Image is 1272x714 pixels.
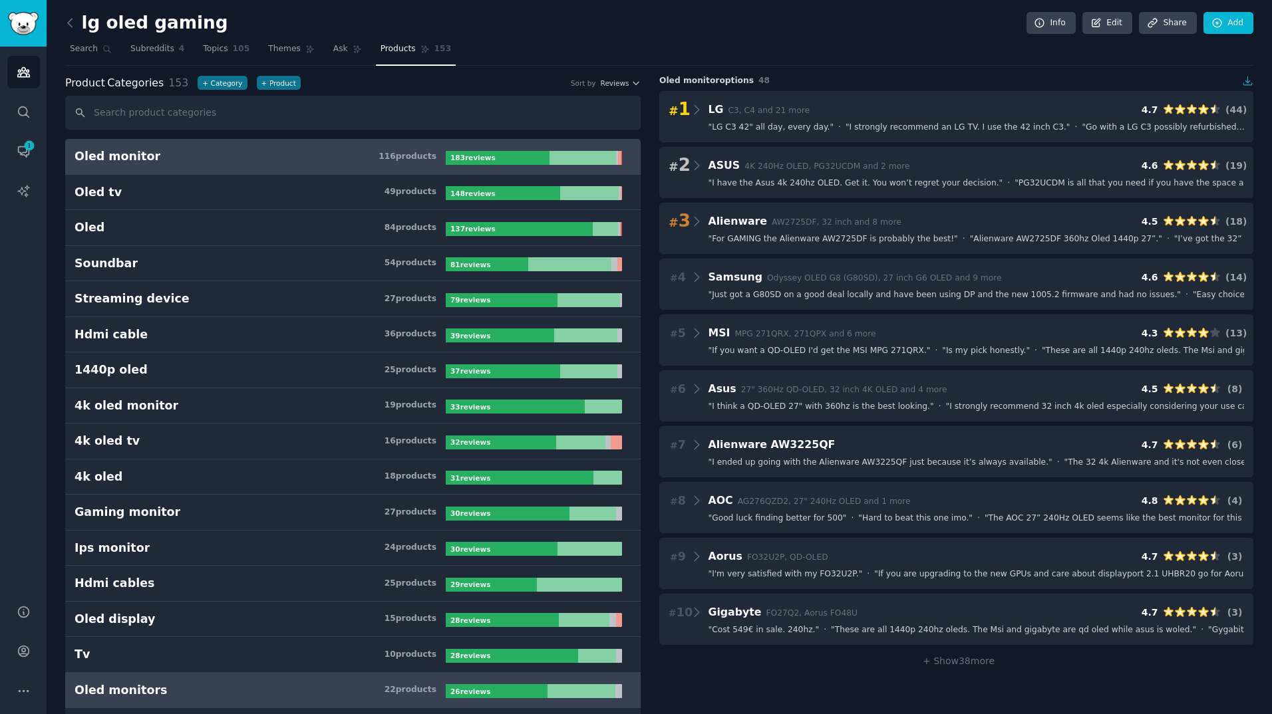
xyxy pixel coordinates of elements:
div: Hdmi cables [75,575,155,592]
a: Hdmi cables25products29reviews [65,566,641,602]
div: 4.3 [1142,326,1158,340]
div: Hdmi cable [75,326,148,343]
span: 5 [670,325,686,342]
a: 4k oled tv16products32reviews [65,423,641,459]
span: ASUS [709,159,740,172]
div: 16 product s [385,435,436,447]
a: Topics105 [198,39,254,66]
span: # [669,216,679,229]
span: · [939,401,941,413]
a: Gaming monitor27products30reviews [65,495,641,531]
span: · [1201,624,1203,636]
div: 49 product s [385,186,436,198]
input: Search product categories [65,96,641,130]
div: 18 product s [385,471,436,483]
span: " LG C3 42" all day, every day. " [709,122,834,134]
b: 29 review s [450,580,490,588]
a: Oled monitor116products183reviews [65,139,641,175]
div: 25 product s [385,364,436,376]
div: ( 14 ) [1225,271,1244,285]
span: Alienware AW3225QF [709,438,836,451]
span: Gigabyte [709,606,762,618]
div: 4.8 [1142,494,1158,508]
a: Add [1203,12,1253,35]
b: 79 review s [450,296,490,304]
div: ( 8 ) [1225,382,1244,396]
a: Ask [329,39,367,66]
a: Streaming device27products79reviews [65,281,641,317]
div: 25 product s [385,578,436,590]
span: " Alienware AW2725DF 360hz Oled 1440p 27”. " [970,233,1162,245]
a: Oled tv49products148reviews [65,175,641,211]
div: Oled monitor [75,148,160,165]
a: Oled display15products28reviews [65,602,641,638]
span: 4 [179,43,185,55]
a: 1 [7,135,40,168]
span: MSI [709,326,730,339]
div: Sort by [571,78,596,88]
span: · [1057,457,1060,469]
div: 1440p oled [75,362,148,378]
span: 1 [669,99,691,120]
span: Subreddits [130,43,174,55]
span: # [669,608,677,618]
a: 1440p oled25products37reviews [65,352,641,388]
div: Soundbar [75,255,138,272]
a: Themes [263,39,319,66]
a: Oled84products137reviews [65,210,641,246]
span: # [670,496,678,507]
span: " Is my pick honestly. " [942,345,1030,357]
span: MPG 271QRX, 271QPX and 6 more [734,329,875,338]
button: +Category [198,76,247,90]
a: 4k oled18products31reviews [65,459,641,495]
span: Themes [268,43,301,55]
div: ( 4 ) [1225,494,1244,508]
div: 24 product s [385,542,436,554]
span: LG [709,103,724,116]
span: · [1074,122,1077,134]
span: " These are all 1440p 240hz oleds. The Msi and gigabyte are qd oled while asus is woled. " [831,624,1196,636]
span: # [670,328,678,339]
span: # [669,104,679,118]
b: 39 review s [450,332,490,340]
div: 4.6 [1142,271,1158,285]
span: Alienware [709,215,768,227]
span: 9 [670,548,686,565]
div: Oled tv [75,184,122,201]
span: · [867,568,870,580]
span: AG276QZD2, 27" 240Hz OLED and 1 more [738,497,911,506]
div: 36 product s [385,328,436,340]
span: " Hard to beat this one imo. " [858,513,973,525]
div: ( 3 ) [1225,606,1244,620]
span: AW2725DF, 32 inch and 8 more [772,217,901,227]
span: " I think a QD-OLED 27" with 360hz is the best looking. " [709,401,934,413]
button: +Product [257,76,301,90]
div: ( 13 ) [1225,326,1244,340]
b: 148 review s [450,189,496,197]
div: 4.7 [1142,438,1158,452]
a: Tv10products28reviews [65,637,641,673]
b: 33 review s [450,403,490,411]
span: · [1167,233,1170,245]
span: Aorus [709,550,742,562]
div: 22 product s [385,684,436,696]
span: Samsung [709,271,762,283]
span: 6 [670,381,686,398]
a: Soundbar54products81reviews [65,246,641,282]
span: 105 [233,43,250,55]
div: 15 product s [385,613,436,625]
span: Categories [65,75,164,92]
div: Ips monitor [75,540,150,556]
div: ( 18 ) [1225,215,1244,229]
span: " I have the Asus 4k 240hz OLED. Get it. You won’t regret your decision. " [709,178,1003,189]
span: FO27Q2, Aorus FO48U [766,608,857,618]
span: 8 [670,493,686,509]
a: Search [65,39,116,66]
span: 10 [669,604,693,621]
span: · [935,345,937,357]
div: 4k oled monitor [75,398,178,414]
span: 3 [669,211,691,232]
a: Ips monitor24products30reviews [65,531,641,566]
div: 4.6 [1142,159,1158,173]
span: · [838,122,841,134]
